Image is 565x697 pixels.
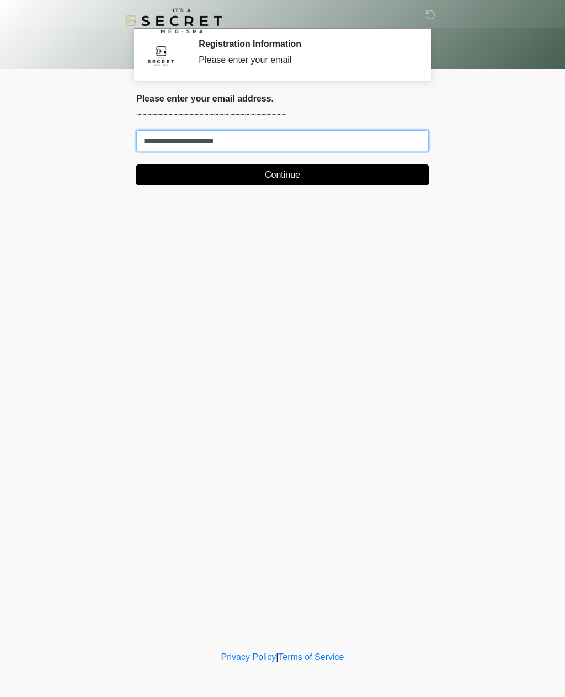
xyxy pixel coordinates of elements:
a: Privacy Policy [221,652,276,662]
button: Continue [136,164,429,185]
h2: Registration Information [199,39,412,49]
a: | [276,652,278,662]
div: Please enter your email [199,54,412,67]
h2: Please enter your email address. [136,93,429,104]
a: Terms of Service [278,652,344,662]
p: ~~~~~~~~~~~~~~~~~~~~~~~~~~~~~ [136,108,429,121]
img: It's A Secret Med Spa Logo [125,8,222,33]
img: Agent Avatar [145,39,178,72]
